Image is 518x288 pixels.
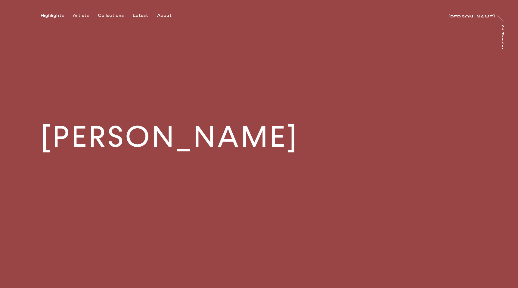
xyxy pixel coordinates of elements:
[133,13,148,18] div: Latest
[448,11,495,17] a: [PERSON_NAME]
[73,13,89,18] div: Artists
[41,13,73,18] button: Highlights
[73,13,98,18] button: Artists
[157,13,172,18] div: About
[133,13,157,18] button: Latest
[499,24,504,50] div: At Trayler
[41,122,299,152] h1: [PERSON_NAME]
[98,13,133,18] button: Collections
[98,13,124,18] div: Collections
[157,13,181,18] button: About
[41,13,64,18] div: Highlights
[502,24,508,49] a: At Trayler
